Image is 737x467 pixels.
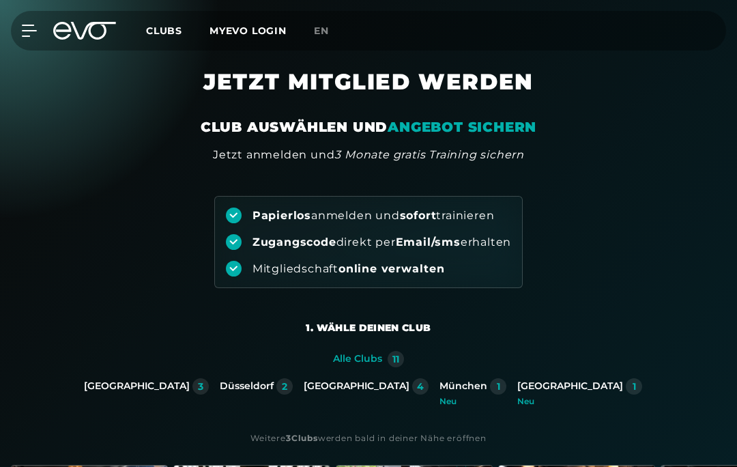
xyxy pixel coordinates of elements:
div: Mitgliedschaft [252,261,445,277]
div: Düsseldorf [220,380,274,393]
div: CLUB AUSWÄHLEN UND [201,117,536,137]
strong: Clubs [291,433,318,443]
div: direkt per erhalten [252,235,511,250]
div: 3 [198,382,203,391]
a: MYEVO LOGIN [209,25,287,37]
em: 3 Monate gratis Training sichern [334,148,524,161]
strong: online verwalten [338,262,445,275]
div: [GEOGRAPHIC_DATA] [84,380,190,393]
div: Neu [517,397,642,406]
strong: 3 [286,433,291,443]
div: 1 [497,382,500,391]
div: Jetzt anmelden und [213,147,524,163]
div: 1. Wähle deinen Club [306,321,431,335]
strong: Email/sms [396,236,461,249]
div: 2 [282,382,287,391]
div: anmelden und trainieren [252,208,495,223]
span: en [314,25,329,37]
div: Alle Clubs [333,353,382,365]
a: Clubs [146,24,209,37]
div: [GEOGRAPHIC_DATA] [517,380,623,393]
em: ANGEBOT SICHERN [388,119,536,135]
div: 11 [392,354,399,364]
a: en [314,23,345,39]
strong: sofort [400,209,437,222]
div: 1 [633,382,636,391]
strong: Papierlos [252,209,311,222]
div: Neu [439,397,506,406]
strong: Zugangscode [252,236,336,249]
div: München [439,380,487,393]
div: [GEOGRAPHIC_DATA] [304,380,409,393]
span: Clubs [146,25,182,37]
h1: JETZT MITGLIED WERDEN [55,68,682,117]
div: 4 [417,382,424,391]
